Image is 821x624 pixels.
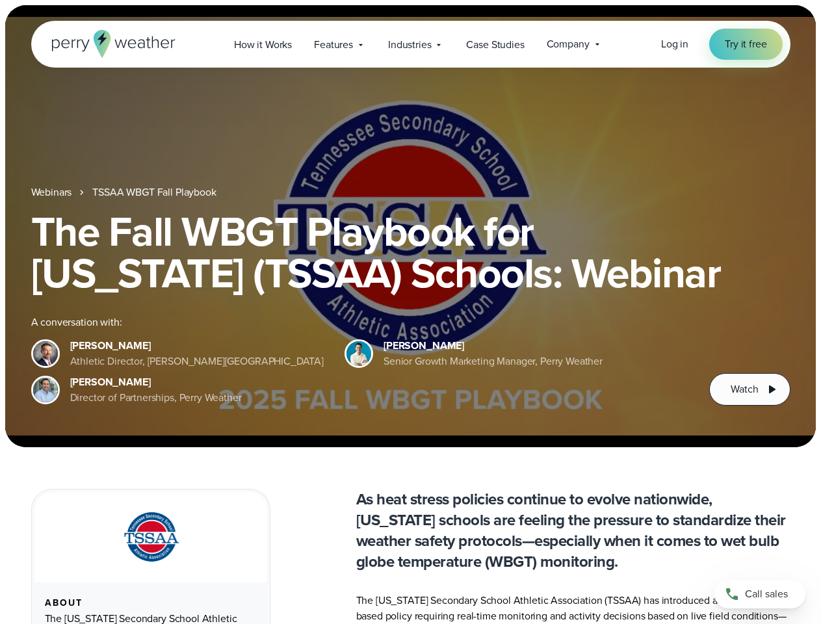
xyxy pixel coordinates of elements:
[223,31,303,58] a: How it Works
[31,315,689,330] div: A conversation with:
[92,185,216,200] a: TSSAA WBGT Fall Playbook
[709,373,790,406] button: Watch
[547,36,590,52] span: Company
[745,586,788,602] span: Call sales
[725,36,766,52] span: Try it free
[70,354,324,369] div: Athletic Director, [PERSON_NAME][GEOGRAPHIC_DATA]
[388,37,431,53] span: Industries
[234,37,292,53] span: How it Works
[709,29,782,60] a: Try it free
[384,354,603,369] div: Senior Growth Marketing Manager, Perry Weather
[714,580,805,608] a: Call sales
[70,374,242,390] div: [PERSON_NAME]
[731,382,758,397] span: Watch
[107,508,194,567] img: TSSAA-Tennessee-Secondary-School-Athletic-Association.svg
[33,378,58,402] img: Jeff Wood
[455,31,535,58] a: Case Studies
[31,185,790,200] nav: Breadcrumb
[31,185,72,200] a: Webinars
[466,37,524,53] span: Case Studies
[31,211,790,294] h1: The Fall WBGT Playbook for [US_STATE] (TSSAA) Schools: Webinar
[70,338,324,354] div: [PERSON_NAME]
[356,489,790,572] p: As heat stress policies continue to evolve nationwide, [US_STATE] schools are feeling the pressur...
[384,338,603,354] div: [PERSON_NAME]
[33,341,58,366] img: Brian Wyatt
[346,341,371,366] img: Spencer Patton, Perry Weather
[314,37,353,53] span: Features
[661,36,688,52] a: Log in
[70,390,242,406] div: Director of Partnerships, Perry Weather
[45,598,257,608] div: About
[661,36,688,51] span: Log in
